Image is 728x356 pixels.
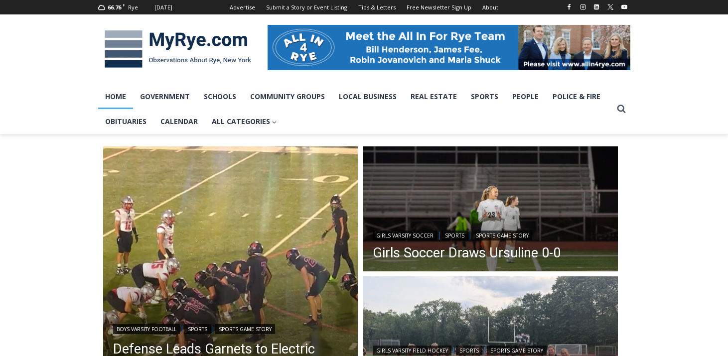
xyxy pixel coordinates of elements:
[618,1,630,13] a: YouTube
[98,23,258,75] img: MyRye.com
[184,324,211,334] a: Sports
[123,2,125,7] span: F
[363,146,618,274] img: (PHOTO: Rye Girls Soccer's Clare Nemsick (#23) from September 11, 2025. Contributed.)
[464,84,505,109] a: Sports
[604,1,616,13] a: X
[212,116,277,127] span: All Categories
[456,346,482,356] a: Sports
[197,84,243,109] a: Schools
[472,231,532,240] a: Sports Game Story
[373,231,437,240] a: Girls Varsity Soccer
[133,84,197,109] a: Government
[128,3,138,12] div: Rye
[113,322,348,334] div: | |
[268,25,630,70] img: All in for Rye
[373,229,561,240] div: | |
[243,84,332,109] a: Community Groups
[441,231,468,240] a: Sports
[98,84,612,134] nav: Primary Navigation
[205,109,284,134] a: All Categories
[563,1,575,13] a: Facebook
[215,324,275,334] a: Sports Game Story
[373,245,561,260] a: Girls Soccer Draws Ursuline 0-0
[590,1,602,13] a: Linkedin
[108,3,121,11] span: 66.76
[505,84,546,109] a: People
[373,344,608,356] div: | |
[98,109,153,134] a: Obituaries
[332,84,404,109] a: Local Business
[153,109,205,134] a: Calendar
[154,3,172,12] div: [DATE]
[612,100,630,118] button: View Search Form
[363,146,618,274] a: Read More Girls Soccer Draws Ursuline 0-0
[577,1,589,13] a: Instagram
[373,346,451,356] a: Girls Varsity Field Hockey
[487,346,547,356] a: Sports Game Story
[546,84,607,109] a: Police & Fire
[404,84,464,109] a: Real Estate
[113,324,180,334] a: Boys Varsity Football
[98,84,133,109] a: Home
